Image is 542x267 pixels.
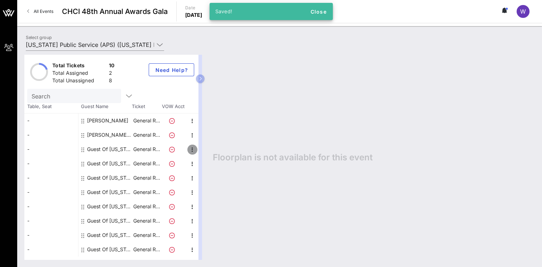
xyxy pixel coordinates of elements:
p: General R… [132,199,161,214]
label: Select group [26,35,52,40]
div: Guest Of Arizona Public Service (APS) [87,199,132,214]
span: Close [310,9,327,15]
div: - [24,242,78,257]
span: Ticket [132,103,160,110]
p: Date [185,4,202,11]
p: [DATE] [185,11,202,19]
button: Need Help? [149,63,194,76]
div: - [24,142,78,156]
div: Laura Pastor [87,113,128,128]
div: Guest Of Arizona Public Service (APS) [87,242,132,257]
div: - [24,228,78,242]
button: Close [307,5,330,18]
span: W [520,8,526,15]
div: 2 [109,69,115,78]
span: VOW Acct [160,103,186,110]
div: - [24,128,78,142]
div: 10 [109,62,115,71]
span: Floorplan is not available for this event [213,152,373,163]
span: Table, Seat [24,103,78,110]
p: General R… [132,156,161,171]
div: Total Tickets [52,62,106,71]
span: CHCI 48th Annual Awards Gala [62,6,168,17]
p: General R… [132,128,161,142]
p: General R… [132,242,161,257]
p: General R… [132,142,161,156]
div: Guest Of Arizona Public Service (APS) [87,185,132,199]
div: - [24,214,78,228]
a: All Events [23,6,58,17]
div: - [24,113,78,128]
span: Need Help? [155,67,188,73]
div: 8 [109,77,115,86]
div: Total Unassigned [52,77,106,86]
div: Maria Harper Marinick [87,128,132,142]
div: Guest Of Arizona Public Service (APS) [87,214,132,228]
p: General R… [132,228,161,242]
div: Total Assigned [52,69,106,78]
p: General R… [132,113,161,128]
div: - [24,199,78,214]
div: - [24,185,78,199]
p: General R… [132,185,161,199]
p: General R… [132,214,161,228]
span: Guest Name [78,103,132,110]
div: - [24,156,78,171]
span: All Events [34,9,53,14]
div: Guest Of Arizona Public Service (APS) [87,156,132,171]
div: Guest Of Arizona Public Service (APS) [87,171,132,185]
div: W [517,5,529,18]
div: Guest Of Arizona Public Service (APS) [87,228,132,242]
div: Guest Of Arizona Public Service (APS) [87,142,132,156]
p: General R… [132,171,161,185]
div: - [24,171,78,185]
span: Saved! [215,8,232,14]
